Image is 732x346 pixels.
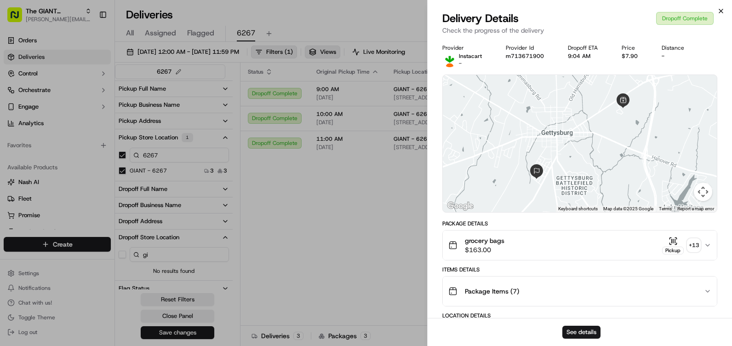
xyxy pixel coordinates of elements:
[74,130,151,146] a: 💻API Documentation
[9,88,26,104] img: 1736555255976-a54dd68f-1ca7-489b-9aae-adbdc363a1c4
[459,60,462,67] span: -
[9,134,17,142] div: 📗
[506,52,544,60] button: m713671900
[442,266,717,273] div: Items Details
[558,206,598,212] button: Keyboard shortcuts
[6,130,74,146] a: 📗Knowledge Base
[662,52,693,60] div: -
[506,44,553,52] div: Provider Id
[465,287,519,296] span: Package Items ( 7 )
[156,91,167,102] button: Start new chat
[442,44,491,52] div: Provider
[568,44,607,52] div: Dropoff ETA
[459,52,482,60] p: Instacart
[442,11,519,26] span: Delivery Details
[662,236,684,254] button: Pickup
[662,236,700,254] button: Pickup+13
[445,200,475,212] img: Google
[659,206,672,211] a: Terms (opens in new tab)
[687,239,700,252] div: + 13
[662,44,693,52] div: Distance
[78,134,85,142] div: 💻
[65,156,111,163] a: Powered byPylon
[568,52,607,60] div: 9:04 AM
[445,200,475,212] a: Open this area in Google Maps (opens a new window)
[18,133,70,143] span: Knowledge Base
[9,9,28,28] img: Nash
[442,220,717,227] div: Package Details
[24,59,166,69] input: Got a question? Start typing here...
[662,247,684,254] div: Pickup
[603,206,653,211] span: Map data ©2025 Google
[465,245,504,254] span: $163.00
[91,156,111,163] span: Pylon
[31,88,151,97] div: Start new chat
[622,44,647,52] div: Price
[442,312,717,319] div: Location Details
[9,37,167,52] p: Welcome 👋
[443,277,717,306] button: Package Items (7)
[443,231,717,260] button: grocery bags$163.00Pickup+13
[87,133,148,143] span: API Documentation
[677,206,714,211] a: Report a map error
[442,52,457,67] img: profile_instacart_ahold_partner.png
[442,26,717,35] p: Check the progress of the delivery
[622,52,647,60] div: $7.90
[465,236,504,245] span: grocery bags
[31,97,116,104] div: We're available if you need us!
[562,326,600,339] button: See details
[694,183,712,201] button: Map camera controls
